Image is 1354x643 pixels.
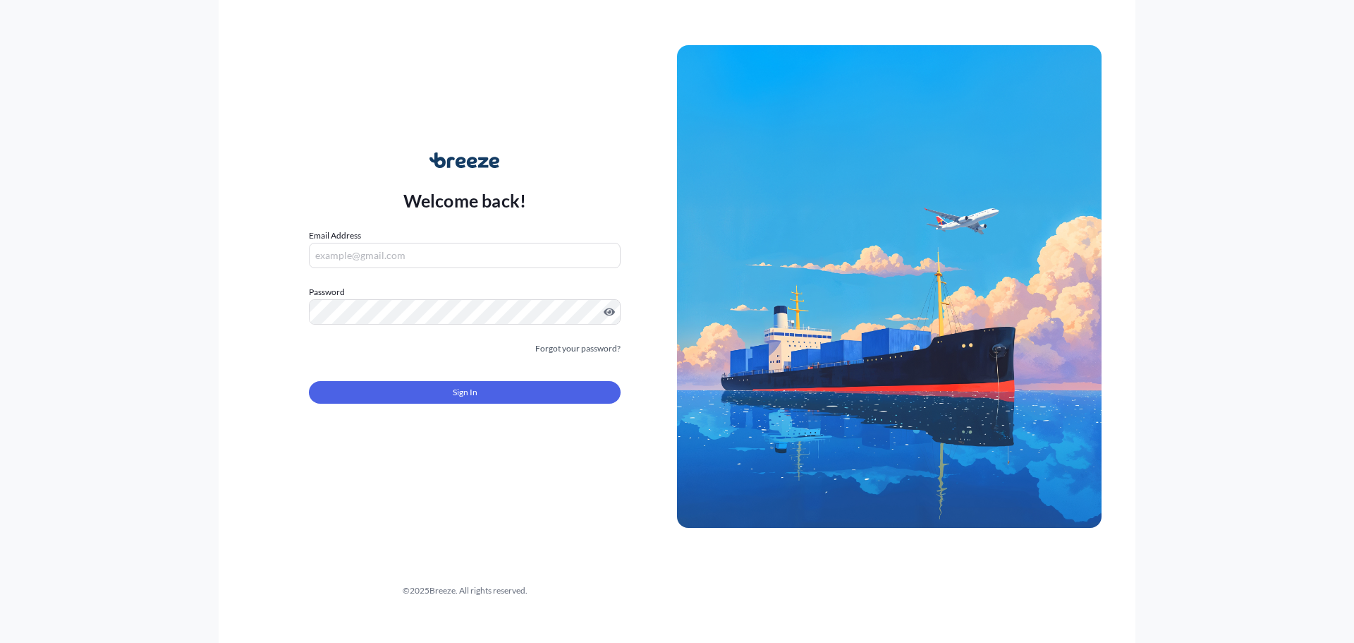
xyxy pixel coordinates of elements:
img: Ship illustration [677,45,1102,528]
label: Password [309,285,621,299]
p: Welcome back! [403,189,527,212]
label: Email Address [309,229,361,243]
span: Sign In [453,385,477,399]
div: © 2025 Breeze. All rights reserved. [252,584,677,598]
input: example@gmail.com [309,243,621,268]
button: Sign In [309,381,621,404]
a: Forgot your password? [535,342,621,356]
button: Show password [604,306,615,318]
